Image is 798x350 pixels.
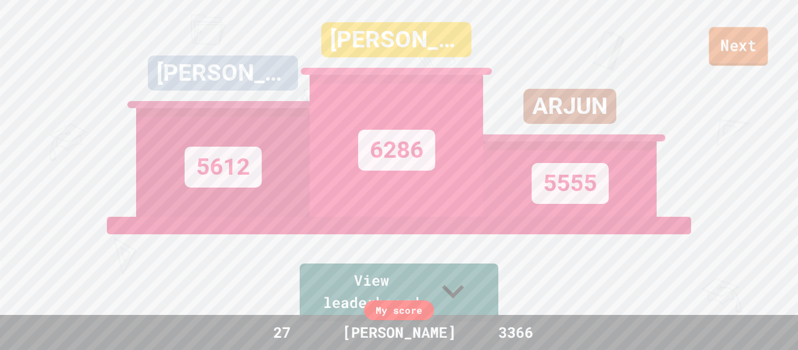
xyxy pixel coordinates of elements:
div: ARJUN [523,89,616,124]
a: View leaderboard [300,264,498,321]
div: [PERSON_NAME] G [321,22,471,57]
div: 27 [238,321,326,344]
div: 5612 [185,147,262,188]
div: 5555 [532,163,609,204]
div: My score [364,300,434,320]
div: 6286 [358,130,435,171]
a: Next [709,27,768,65]
div: 3366 [472,321,560,344]
div: [PERSON_NAME] [331,321,468,344]
div: [PERSON_NAME] [148,56,298,91]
